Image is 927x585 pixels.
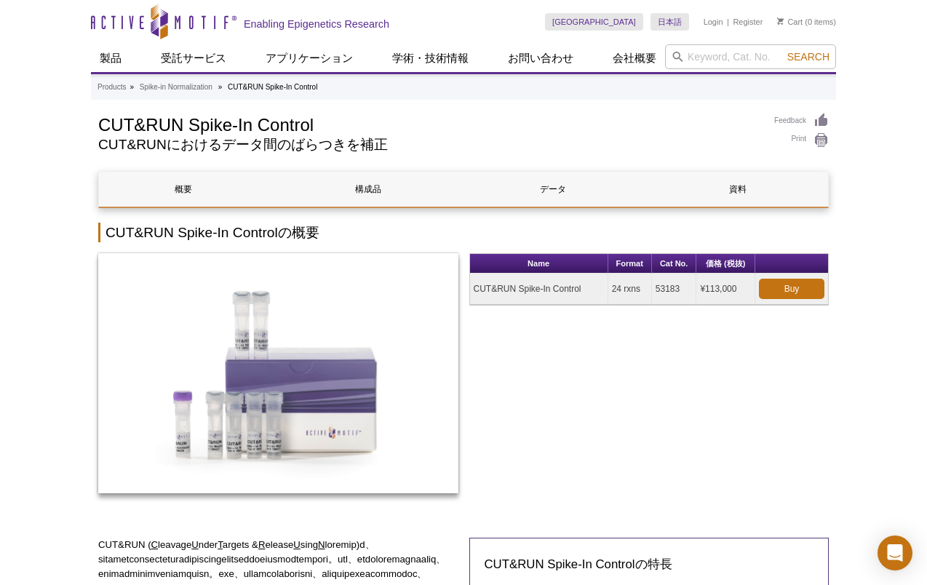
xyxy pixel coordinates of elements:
a: Buy [759,279,824,299]
th: Cat No. [652,254,697,274]
a: 構成品 [284,172,452,207]
a: 日本語 [651,13,689,31]
td: 24 rxns [608,274,652,305]
a: 概要 [99,172,267,207]
h1: CUT&RUN Spike-In Control [98,113,760,135]
input: Keyword, Cat. No. [665,44,836,69]
u: U [191,539,199,550]
th: 価格 (税抜) [696,254,755,274]
button: Search [783,50,834,63]
u: C [151,539,159,550]
a: お問い合わせ [499,44,582,72]
h2: CUT&RUN Spike-In Controlの概要 [98,223,829,242]
u: T [218,539,223,550]
th: Format [608,254,652,274]
a: Spike-in Normalization [140,81,212,94]
h2: CUT&RUNにおけるデータ間のばらつきを補正 [98,138,760,151]
a: 会社概要 [604,44,665,72]
h2: Enabling Epigenetics Research [244,17,389,31]
a: アプリケーション [257,44,362,72]
h3: CUT&RUN Spike-In Controlの特長 [485,556,814,573]
a: Cart [777,17,803,27]
img: CUT&RUN Spike-In Control Kit [98,253,458,493]
u: N [318,539,325,550]
u: R [258,539,266,550]
div: Open Intercom Messenger [878,536,912,570]
td: 53183 [652,274,697,305]
li: (0 items) [777,13,836,31]
a: 資料 [653,172,821,207]
li: » [218,83,223,91]
a: 学術・技術情報 [383,44,477,72]
td: ¥113,000 [696,274,755,305]
li: CUT&RUN Spike-In Control [228,83,317,91]
th: Name [470,254,608,274]
a: 製品 [91,44,130,72]
u: U [293,539,301,550]
li: » [130,83,134,91]
a: Feedback [774,113,829,129]
li: | [727,13,729,31]
a: Login [704,17,723,27]
a: Print [774,132,829,148]
a: Products [98,81,126,94]
a: データ [469,172,637,207]
a: [GEOGRAPHIC_DATA] [545,13,643,31]
a: Register [733,17,763,27]
td: CUT&RUN Spike-In Control [470,274,608,305]
span: Search [787,51,829,63]
a: 受託サービス [152,44,235,72]
img: Your Cart [777,17,784,25]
